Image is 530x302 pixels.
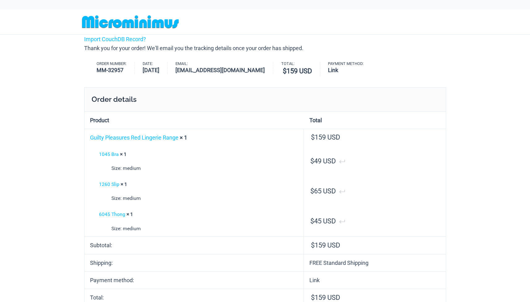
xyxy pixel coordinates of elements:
li: Date: [143,62,168,74]
bdi: 159 USD [283,67,312,75]
strong: MM-32957 [97,66,127,74]
span: $ [310,157,314,165]
th: Payment method: [84,271,304,289]
td: Link [304,271,446,289]
strong: Size: [111,194,122,203]
strong: × 1 [127,211,133,217]
bdi: 49 USD [310,157,336,165]
span: $ [310,187,314,195]
p: medium [111,164,299,173]
th: Subtotal: [84,236,304,254]
a: Guilty Pleasures Red Lingerie Range [90,134,179,141]
strong: Link [328,66,364,74]
p: medium [111,194,299,203]
a: 1045 Bra [99,151,119,157]
bdi: 65 USD [310,187,336,195]
a: Import CouchDB Record? [84,36,146,42]
li: Payment method: [328,62,372,74]
span: $ [311,294,315,301]
strong: Size: [111,224,122,233]
li: Total: [281,62,320,76]
bdi: 45 USD [310,217,336,225]
strong: × 1 [121,181,127,187]
bdi: 159 USD [311,133,340,141]
p: medium [111,224,299,233]
img: MM SHOP LOGO FLAT [80,15,181,29]
th: Product [84,112,304,129]
span: 159 USD [311,294,340,301]
td: FREE Standard Shipping [304,254,446,271]
p: Thank you for your order! We'll email you the tracking details once your order has shipped. [84,44,446,53]
span: 159 USD [311,241,340,249]
strong: [EMAIL_ADDRESS][DOMAIN_NAME] [175,66,265,74]
li: Order number: [97,62,135,74]
th: Total [304,112,446,129]
h2: Order details [84,87,446,111]
strong: × 1 [180,134,187,141]
span: $ [310,217,314,225]
li: Email: [175,62,273,74]
strong: [DATE] [143,66,159,74]
a: 6045 Thong [99,211,125,217]
span: $ [311,133,315,141]
span: $ [283,67,287,75]
strong: × 1 [120,151,127,157]
strong: Size: [111,164,122,173]
span: $ [311,241,315,249]
th: Shipping: [84,254,304,271]
a: 1260 Slip [99,181,119,187]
